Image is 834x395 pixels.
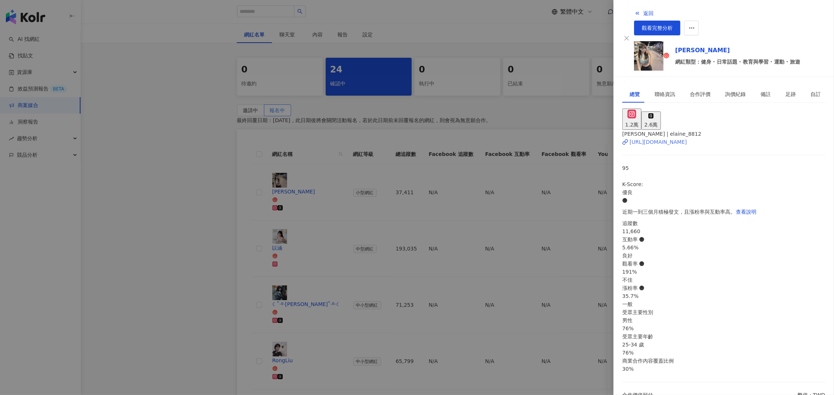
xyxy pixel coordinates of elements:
[622,260,825,268] div: 觀看率
[622,268,825,276] div: 191%
[622,108,641,130] button: 1.2萬
[622,341,825,349] div: 25-34 歲
[622,235,825,243] div: 互動率
[622,188,825,196] div: 優良
[634,21,680,35] a: 觀看完整分析
[622,180,825,204] div: K-Score :
[785,90,796,98] div: 足跡
[760,90,771,98] div: 備註
[622,252,825,260] div: 良好
[736,209,756,215] span: 查看說明
[622,332,825,341] div: 受眾主要年齡
[622,365,825,373] div: 30%
[622,276,825,284] div: 不佳
[634,41,663,71] img: KOL Avatar
[634,41,669,71] a: KOL Avatar
[644,121,658,129] div: 2.6萬
[622,164,825,172] div: 95
[725,90,746,98] div: 詢價紀錄
[625,121,638,129] div: 1.2萬
[622,300,825,308] div: 一般
[630,138,687,146] div: [URL][DOMAIN_NAME]
[643,10,654,16] span: 返回
[810,90,821,98] div: 自訂
[622,243,825,252] div: 5.66%
[622,357,825,365] div: 商業合作內容覆蓋比例
[622,284,825,292] div: 漲粉率
[735,204,757,219] button: 查看說明
[622,138,825,146] a: [URL][DOMAIN_NAME]
[622,316,825,324] div: 男性
[622,219,825,227] div: 追蹤數
[690,90,710,98] div: 合作評價
[622,292,825,300] div: 35.7%
[622,349,825,357] div: 76%
[675,46,800,55] a: [PERSON_NAME]
[642,25,673,31] span: 觀看完整分析
[622,204,825,219] div: 近期一到三個月積極發文，且漲粉率與互動率高。
[622,34,631,43] button: Close
[622,308,825,316] div: 受眾主要性別
[675,58,800,66] span: 網紅類型：健身 · 日常話題 · 教育與學習 · 運動 · 旅遊
[622,324,825,332] div: 76%
[622,131,701,137] span: [PERSON_NAME] | elaine_8812
[624,35,630,41] span: close
[630,90,640,98] div: 總覽
[622,227,825,235] div: 11,660
[634,6,654,21] button: 返回
[655,90,675,98] div: 聯絡資訊
[641,111,661,130] button: 2.6萬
